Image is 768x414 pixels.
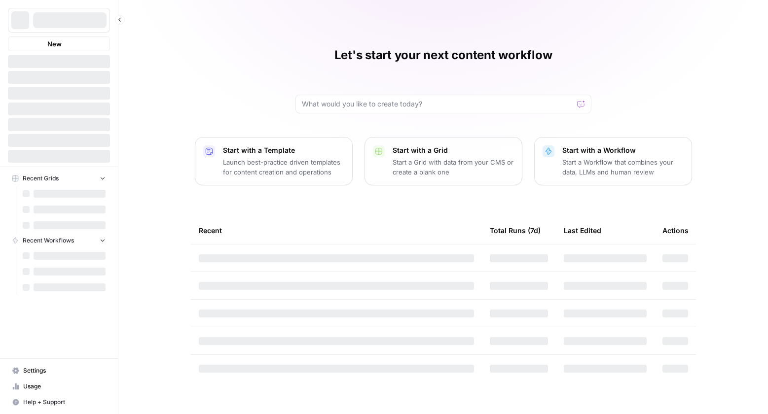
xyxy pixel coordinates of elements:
button: Start with a TemplateLaunch best-practice driven templates for content creation and operations [195,137,353,185]
div: Recent [199,217,474,244]
button: New [8,36,110,51]
span: Help + Support [23,398,106,407]
a: Settings [8,363,110,379]
h1: Let's start your next content workflow [334,47,552,63]
button: Start with a GridStart a Grid with data from your CMS or create a blank one [365,137,522,185]
div: Last Edited [564,217,601,244]
p: Start a Workflow that combines your data, LLMs and human review [562,157,684,177]
button: Recent Workflows [8,233,110,248]
p: Launch best-practice driven templates for content creation and operations [223,157,344,177]
span: Settings [23,366,106,375]
span: Usage [23,382,106,391]
a: Usage [8,379,110,394]
button: Help + Support [8,394,110,410]
span: Recent Workflows [23,236,74,245]
button: Recent Grids [8,171,110,186]
p: Start a Grid with data from your CMS or create a blank one [393,157,514,177]
input: What would you like to create today? [302,99,573,109]
div: Total Runs (7d) [490,217,541,244]
p: Start with a Grid [393,145,514,155]
span: New [47,39,62,49]
p: Start with a Template [223,145,344,155]
button: Start with a WorkflowStart a Workflow that combines your data, LLMs and human review [534,137,692,185]
div: Actions [662,217,689,244]
span: Recent Grids [23,174,59,183]
p: Start with a Workflow [562,145,684,155]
